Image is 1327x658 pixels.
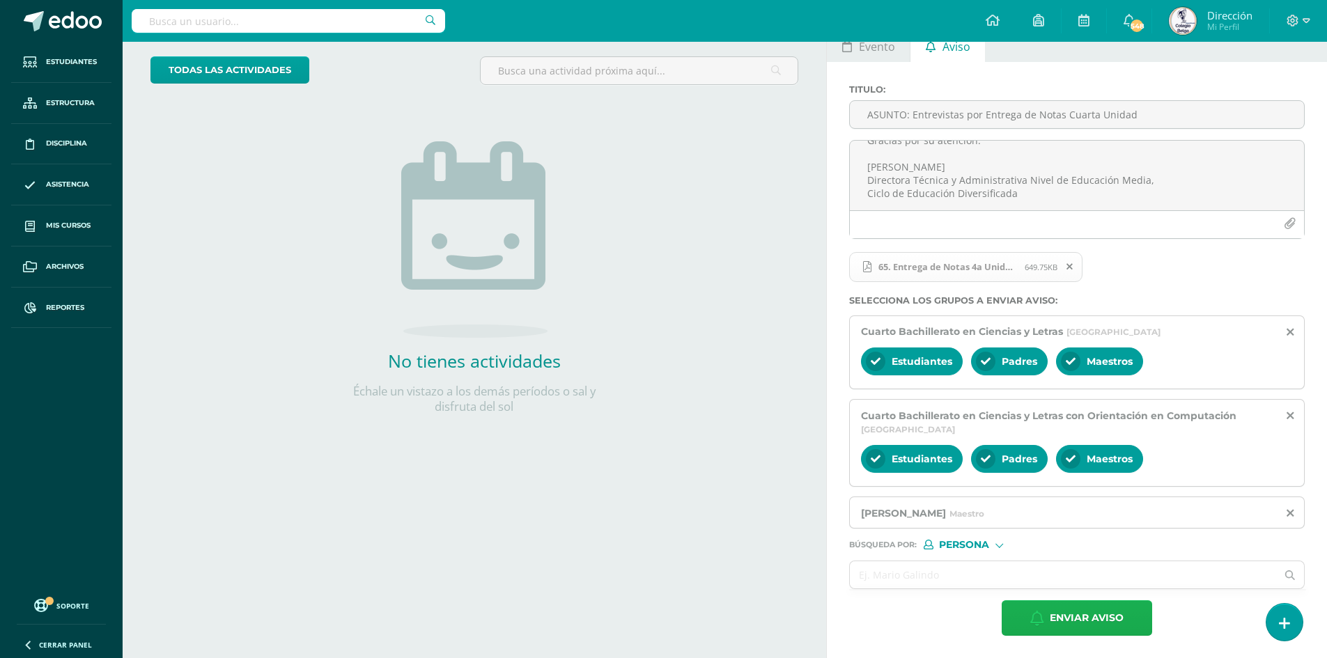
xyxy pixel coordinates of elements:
span: Disciplina [46,138,87,149]
a: Aviso [910,29,985,62]
span: Búsqueda por : [849,541,917,549]
span: Asistencia [46,179,89,190]
span: Remover archivo [1058,259,1082,274]
label: Titulo : [849,84,1305,95]
span: Cuarto Bachillerato en Ciencias y Letras con Orientación en Computación [861,409,1236,422]
div: [object Object] [924,540,1028,549]
span: 649.75KB [1025,262,1057,272]
span: Maestros [1087,355,1133,368]
span: Maestros [1087,453,1133,465]
span: Persona [939,541,989,549]
span: [GEOGRAPHIC_DATA] [1066,327,1161,337]
span: Estudiantes [46,56,97,68]
img: 32029dc60ddb205c76b9f4a405524308.png [1169,7,1197,35]
button: Enviar aviso [1002,600,1152,636]
input: Busca un usuario... [132,9,445,33]
span: Dirección [1207,8,1252,22]
span: Estudiantes [892,355,952,368]
span: Estructura [46,97,95,109]
span: Padres [1002,355,1037,368]
span: Mi Perfil [1207,21,1252,33]
input: Busca una actividad próxima aquí... [481,57,798,84]
span: Reportes [46,302,84,313]
a: Reportes [11,288,111,329]
p: Échale un vistazo a los demás períodos o sal y disfruta del sol [335,384,614,414]
span: Aviso [942,30,970,63]
label: Selecciona los grupos a enviar aviso : [849,295,1305,306]
span: Enviar aviso [1050,601,1124,635]
span: [PERSON_NAME] [861,507,946,519]
img: no_activities.png [401,141,548,338]
span: Mis cursos [46,220,91,231]
a: todas las Actividades [150,56,309,84]
span: Maestro [949,508,984,519]
span: 65. Entrega de Notas 4a Unidad 2025.pdf [871,261,1025,272]
a: Evento [827,29,910,62]
span: Evento [859,30,895,63]
span: Archivos [46,261,84,272]
h2: No tienes actividades [335,349,614,373]
span: Cuarto Bachillerato en Ciencias y Letras [861,325,1063,338]
a: Estudiantes [11,42,111,83]
textarea: ASUNTO: Entrevistas por Entrega de Notas Cuarta Unidad Estimados Padres de Familia: Reciban un sa... [850,141,1304,210]
a: Mis cursos [11,205,111,246]
span: Cerrar panel [39,640,92,650]
span: Padres [1002,453,1037,465]
a: Soporte [17,595,106,614]
input: Titulo [850,101,1304,128]
a: Archivos [11,246,111,288]
a: Estructura [11,83,111,124]
span: 65. Entrega de Notas 4a Unidad 2025.pdf [849,252,1082,283]
input: Ej. Mario Galindo [850,561,1276,588]
span: Soporte [56,601,89,611]
span: Estudiantes [892,453,952,465]
a: Disciplina [11,124,111,165]
span: 548 [1129,18,1144,33]
span: [GEOGRAPHIC_DATA] [861,424,955,434]
a: Asistencia [11,164,111,205]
